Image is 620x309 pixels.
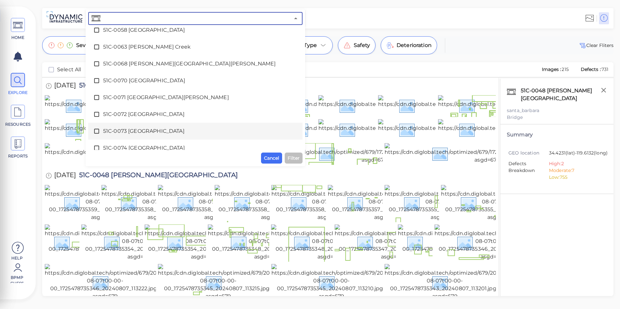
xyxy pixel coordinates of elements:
img: https://cdn.diglobal.tech/width210/679/1725478735358_20240807_113813.jpg?asgd=679 [318,119,520,140]
button: Clear Fliters [578,41,614,49]
img: https://cdn.diglobal.tech/width210/679/2024-08-07t00-00-00_1725478735346_20240807_113241.jpg?asgd... [435,224,553,261]
span: 51C-0058 [GEOGRAPHIC_DATA] [103,26,288,34]
span: 51C-0070 [GEOGRAPHIC_DATA] [103,77,288,85]
span: 51C-0048 [PERSON_NAME][GEOGRAPHIC_DATA] [76,172,238,180]
li: High: 2 [549,160,602,167]
img: https://cdn.diglobal.tech/width210/679/2024-08-07t00-00-00_1725478735354_20240807_113507.jpg?asgd... [81,224,199,261]
img: https://cdn.diglobal.tech/width210/679/1725478735354_20240807_113507.jpg?asgd=679 [318,95,521,116]
img: https://cdn.diglobal.tech/width210/679/2024-08-07t00-00-00_1725478735347_20240807_113247.jpg?asgd... [398,224,516,261]
span: 51C-0063 [PERSON_NAME] Creek [103,43,288,51]
span: 731 [602,66,608,72]
span: Cancel [264,154,279,162]
img: https://cdn.diglobal.tech/width210/679/2024-08-07t00-00-00_1725478735358_20240807_113820.jpg?asgd... [215,185,333,221]
img: https://cdn.diglobal.tech/optimized/679/2024-08-07t00-00-00_1725478735345_20240807_113210.jpg?asg... [271,264,392,300]
span: Defects Breakdown [508,160,549,181]
img: https://cdn.diglobal.tech/optimized/679/1725478735345_20240807_113210.jpg?asgd=679 [45,143,249,164]
span: 51C-0074 [GEOGRAPHIC_DATA] [103,144,288,152]
img: https://cdn.diglobal.tech/width210/679/1725478735343_20240807_113201.jpg?asgd=679 [378,119,580,140]
span: HOME [4,35,32,40]
li: Moderate: 7 [549,167,602,174]
img: https://cdn.diglobal.tech/width210/679/2024-08-07t00-00-00_1725478735358_20240807_113813.jpg?asgd... [271,185,389,221]
img: https://cdn.diglobal.tech/width210/679/2024-08-07t00-00-00_1725478735354_20240807_113442.jpg?asgd... [145,224,263,261]
img: https://cdn.diglobal.tech/width210/679/2024-08-07t00-00-00_1725478735359_20240807_114149.jpg?asgd... [45,185,163,221]
span: Defects : [580,66,602,72]
img: https://cdn.diglobal.tech/width210/679/2024-08-07t00-00-00_1725478735358_20240807_113840.jpg?asgd... [101,185,220,221]
span: BPMP Guess [3,275,31,283]
span: Filter [288,154,300,162]
a: REPORTS [3,136,32,159]
img: https://cdn.diglobal.tech/width210/679/2024-08-07t00-00-00_1725478735355_20240807_113600.jpg?asgd... [45,224,163,261]
img: https://cdn.diglobal.tech/width210/679/1725478735346_20240807_113241.jpg?asgd=679 [378,95,580,116]
iframe: Chat [592,280,615,304]
img: https://cdn.diglobal.tech/width210/679/2024-08-07t00-00-00_1725478735355_20240807_113643.jpg?asgd... [441,185,559,221]
span: 51C-0072 [GEOGRAPHIC_DATA] [103,110,288,118]
img: https://cdn.diglobal.tech/width210/679/1725478735357_20240807_113705.jpg?asgd=679 [45,95,247,116]
span: 34.4231 (lat) -119.6132 (long) [549,150,608,157]
span: 51C-0048 [PERSON_NAME][GEOGRAPHIC_DATA] [76,82,238,91]
span: Help [3,255,31,260]
img: https://cdn.diglobal.tech/optimized/679/2024-08-07t00-00-00_1725478735346_20240807_113222.jpg?asg... [45,264,165,300]
span: Images : [541,66,562,72]
img: https://cdn.diglobal.tech/width210/679/2024-08-07t00-00-00_1725478735357_20240807_113705.jpg?asgd... [328,185,446,221]
a: EXPLORE [3,73,32,96]
span: 215 [562,66,568,72]
span: 51C-0073 [GEOGRAPHIC_DATA] [103,127,288,135]
span: EXPLORE [4,90,32,96]
span: [DATE] [54,172,76,180]
img: https://cdn.diglobal.tech/width210/679/1725478735358_20240807_113820.jpg?asgd=679 [45,119,248,140]
button: Close [291,14,300,23]
span: Safety [354,41,370,49]
img: https://cdn.diglobal.tech/width210/679/2024-08-07t00-00-00_1725478735355_20240807_113658.jpg?asgd... [385,185,503,221]
a: HOME [3,18,32,40]
span: REPORTS [4,153,32,159]
span: 51C-0071 [GEOGRAPHIC_DATA][PERSON_NAME] [103,94,288,101]
img: https://cdn.diglobal.tech/optimized/679/1725478735359_20240807_114149.jpg?asgd=679 [385,143,590,164]
img: https://cdn.diglobal.tech/width210/679/2024-08-07t00-00-00_1725478735358_20240807_113835.jpg?asgd... [158,185,276,221]
span: GEO location [508,150,549,156]
div: 51C-0048 [PERSON_NAME][GEOGRAPHIC_DATA] [519,85,607,104]
img: https://cdn.diglobal.tech/width210/679/2024-08-07t00-00-00_1725478735347_20240807_113347.jpg?asgd... [335,224,453,261]
img: https://cdn.diglobal.tech/optimized/679/1725478735358_20240807_113840.jpg?asgd=679 [271,143,478,164]
span: 51C-0068 [PERSON_NAME][GEOGRAPHIC_DATA][PERSON_NAME] [103,60,288,68]
a: RESOURCES [3,105,32,127]
img: https://cdn.diglobal.tech/optimized/679/2024-08-07t00-00-00_1725478735343_20240807_113201.jpg?asg... [385,264,505,300]
span: [DATE] [54,82,76,91]
img: https://cdn.diglobal.tech/width210/679/2024-08-07t00-00-00_1725478735348_20240807_113421.jpg?asgd... [271,224,389,261]
span: RESOURCES [4,121,32,127]
li: Low: 755 [549,174,602,181]
span: Select All [57,66,81,74]
div: Summary [507,131,607,139]
span: Severity [76,41,97,49]
button: Cancel [261,153,282,164]
div: santa_barbara [507,107,607,114]
div: Bridge [507,114,607,121]
button: Filter [285,153,303,164]
img: https://cdn.diglobal.tech/optimized/679/2024-08-07t00-00-00_1725478735345_20240807_113215.jpg?asg... [158,264,279,300]
span: Deterioration [397,41,432,49]
img: https://cdn.diglobal.tech/width210/679/2024-08-07t00-00-00_1725478735348_20240807_113431.jpg?asgd... [208,224,326,261]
